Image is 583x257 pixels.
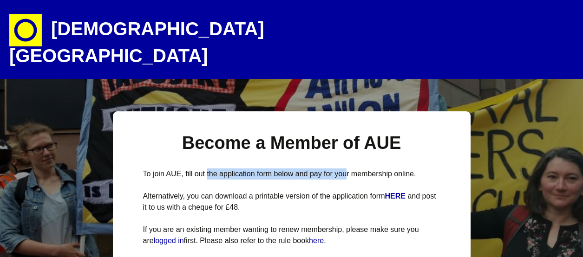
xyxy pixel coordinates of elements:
[385,192,407,200] a: HERE
[143,168,440,180] p: To join AUE, fill out the application form below and pay for your membership online.
[309,237,324,244] a: here
[143,132,440,154] h1: Become a Member of AUE
[9,14,42,46] img: circle-e1448293145835.png
[143,224,440,246] p: If you are an existing member wanting to renew membership, please make sure you are first. Please...
[143,191,440,213] p: Alternatively, you can download a printable version of the application form and post it to us wit...
[154,237,184,244] a: logged in
[385,192,405,200] strong: HERE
